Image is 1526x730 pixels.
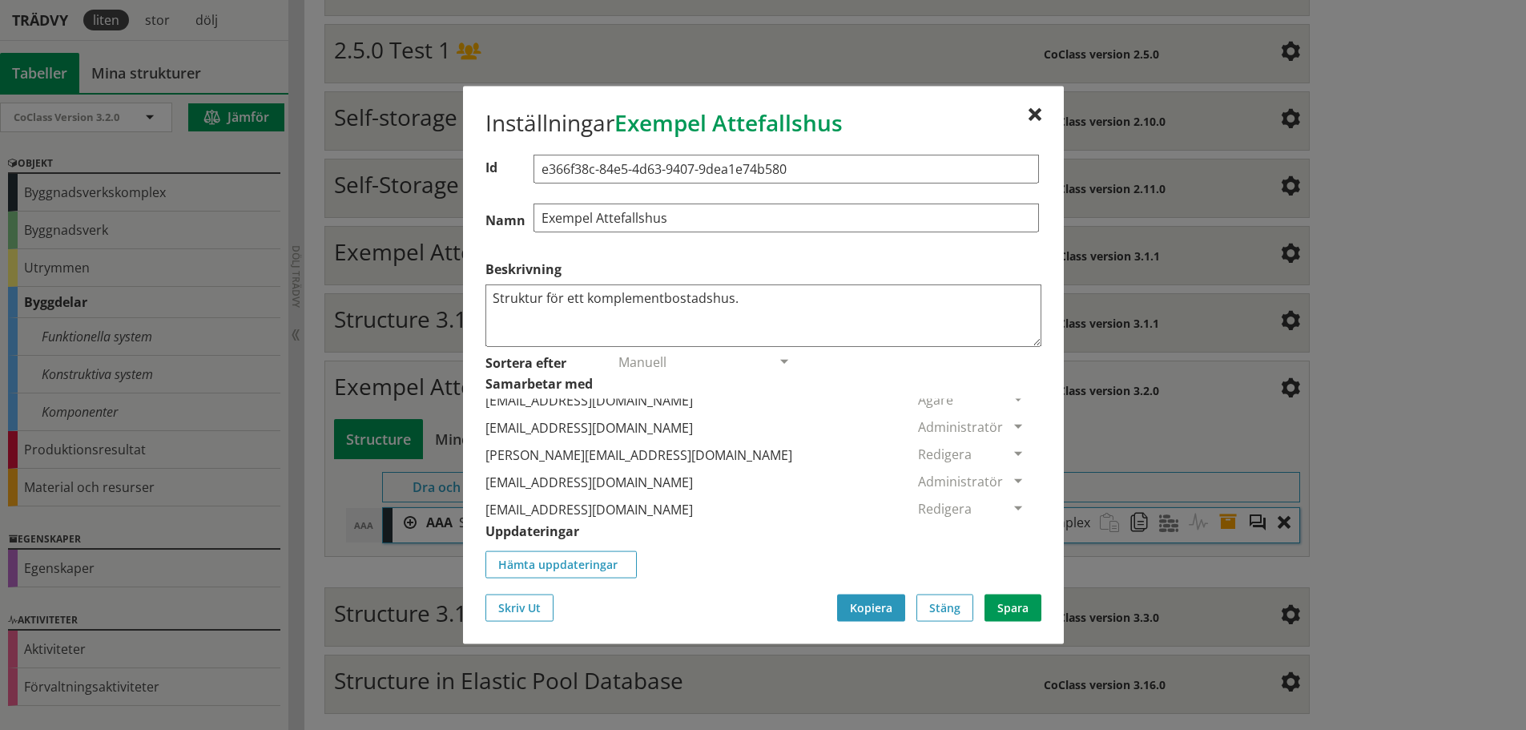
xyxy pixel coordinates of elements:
[984,595,1041,622] button: Spara
[485,413,904,441] div: [EMAIL_ADDRESS][DOMAIN_NAME]
[614,107,843,137] span: Exempel Attefallshus
[485,211,1041,228] label: Namn
[918,499,972,517] span: Redigera
[485,551,637,579] button: Hämta uppdateringar
[918,390,953,408] span: Ägare
[618,353,666,370] span: Manuell
[485,441,904,468] div: [PERSON_NAME][EMAIL_ADDRESS][DOMAIN_NAME]
[485,386,904,413] div: [EMAIL_ADDRESS][DOMAIN_NAME]
[485,595,554,622] button: Skriv Ut
[837,595,905,622] button: Kopiera
[485,495,904,522] div: [EMAIL_ADDRESS][DOMAIN_NAME]
[918,445,972,462] span: Redigera
[485,158,1041,175] label: Id
[918,417,1003,435] span: Administratör
[485,468,904,495] div: [EMAIL_ADDRESS][DOMAIN_NAME]
[916,595,973,622] button: Stäng
[485,284,1041,346] textarea: Struktur för ett komplementbostadshus.
[485,353,566,371] label: Växla mellan manuell och automatisk sortering
[1029,108,1041,121] div: Stäng utan att spara
[485,108,1041,142] div: Inställningar
[485,522,1041,540] label: Uppdateringar
[485,260,1041,277] label: Beskrivning
[918,472,1003,490] span: Administratör
[485,374,1041,392] label: Samarbetar med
